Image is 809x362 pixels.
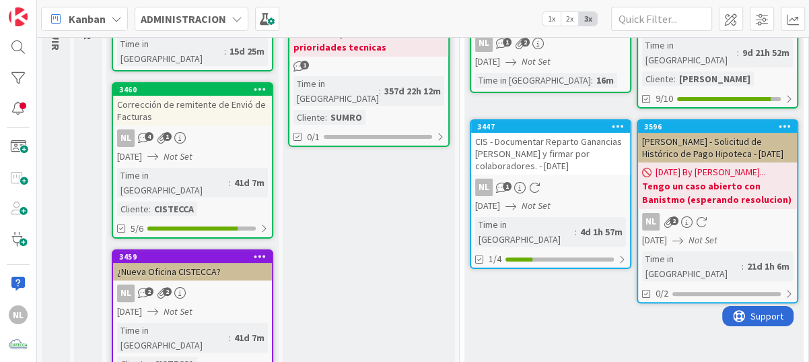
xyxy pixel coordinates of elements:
div: 3459 [113,251,272,263]
span: 1 [503,38,512,47]
span: 2 [670,216,678,225]
span: [DATE] By [PERSON_NAME]... [656,165,766,179]
div: Time in [GEOGRAPHIC_DATA] [642,38,737,67]
a: 3596[PERSON_NAME] - Solicitud de Histórico de Pago Hipoteca - [DATE][DATE] By [PERSON_NAME]...Ten... [637,119,798,303]
div: 41d 7m [231,330,268,345]
div: 3447CIS - Documentar Reparto Ganancias [PERSON_NAME] y firmar por colaboradores. - [DATE] [471,121,630,175]
span: 0/1 [307,130,320,144]
div: NL [113,129,272,147]
div: 41d 7m [231,175,268,190]
span: : [149,202,151,216]
span: Support [28,2,61,18]
div: 3447 [477,122,630,131]
div: 4d 1h 57m [577,224,626,239]
div: CIS - Documentar Reparto Ganancias [PERSON_NAME] y firmar por colaboradores. - [DATE] [471,133,630,175]
i: Not Set [522,55,551,67]
div: NL [638,213,797,231]
b: Tengo un caso abierto con Banistmo (esperando resolucion) [642,179,793,206]
div: NL [117,129,135,147]
span: 9/10 [656,92,673,106]
div: NL [475,34,493,52]
i: Not Set [689,234,717,246]
span: 1 [163,132,172,141]
span: : [591,73,593,88]
div: 3596 [638,121,797,133]
span: 1 [503,182,512,191]
div: 3459¿Nueva Oficina CISTECCA? [113,251,272,280]
span: : [575,224,577,239]
b: ADMINISTRACION [141,12,226,26]
div: Cliente [117,202,149,216]
div: 3596[PERSON_NAME] - Solicitud de Histórico de Pago Hipoteca - [DATE] [638,121,797,162]
span: [DATE] [117,305,142,319]
div: 3596 [644,122,797,131]
div: NL [471,179,630,196]
span: 3x [579,12,597,26]
a: 3447CIS - Documentar Reparto Ganancias [PERSON_NAME] y firmar por colaboradores. - [DATE]NL[DATE]... [470,119,631,269]
div: Time in [GEOGRAPHIC_DATA] [642,251,742,281]
div: ¿Nueva Oficina CISTECCA? [113,263,272,280]
span: 2 [521,38,530,47]
div: Time in [GEOGRAPHIC_DATA] [475,217,575,247]
a: 3460Corrección de remitente de Envió de FacturasNL[DATE]Not SetTime in [GEOGRAPHIC_DATA]:41d 7mCl... [112,82,273,239]
i: Not Set [164,150,192,162]
span: 2 [163,287,172,296]
span: : [229,330,231,345]
span: : [379,84,381,98]
div: NL [475,179,493,196]
span: : [325,110,327,125]
span: 1x [542,12,561,26]
div: [PERSON_NAME] - Solicitud de Histórico de Pago Hipoteca - [DATE] [638,133,797,162]
span: 4 [145,132,153,141]
span: 2x [561,12,579,26]
div: NL [9,305,28,324]
img: avatar [9,336,28,355]
div: 9d 21h 52m [739,45,793,60]
span: [DATE] [117,150,142,164]
div: SUMRO [327,110,365,125]
div: Time in [GEOGRAPHIC_DATA] [117,168,229,198]
span: 2 [145,287,153,296]
div: 3460Corrección de remitente de Envió de Facturas [113,84,272,125]
div: 357d 22h 12m [381,84,444,98]
span: 1/4 [489,252,501,266]
div: 3447 [471,121,630,133]
div: NL [642,213,660,231]
div: Time in [GEOGRAPHIC_DATA] [117,323,229,353]
div: 3459 [119,252,272,262]
div: 15d 25m [226,44,268,59]
img: Visit kanbanzone.com [9,7,28,26]
div: Cliente [642,71,674,86]
div: Cliente [293,110,325,125]
div: 16m [593,73,617,88]
div: Corrección de remitente de Envió de Facturas [113,96,272,125]
div: NL [113,284,272,302]
div: 3460 [119,85,272,94]
div: NL [471,34,630,52]
div: 21d 1h 6m [744,259,793,274]
div: Time in [GEOGRAPHIC_DATA] [117,36,224,66]
i: Not Set [164,305,192,318]
span: : [229,175,231,190]
span: : [224,44,226,59]
div: Time in [GEOGRAPHIC_DATA] [293,76,379,106]
span: : [737,45,739,60]
i: Not Set [522,200,551,212]
div: NL [117,284,135,302]
span: Kanban [69,11,106,27]
div: 3460 [113,84,272,96]
div: Time in [GEOGRAPHIC_DATA] [475,73,591,88]
div: [PERSON_NAME] [676,71,754,86]
span: : [674,71,676,86]
span: [DATE] [475,199,500,213]
span: 1 [300,61,309,69]
span: : [742,259,744,274]
input: Quick Filter... [611,7,712,31]
span: 0/2 [656,286,668,301]
span: [DATE] [475,55,500,69]
span: 5/6 [131,222,143,236]
div: CISTECCA [151,202,197,216]
span: [DATE] [642,233,667,247]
